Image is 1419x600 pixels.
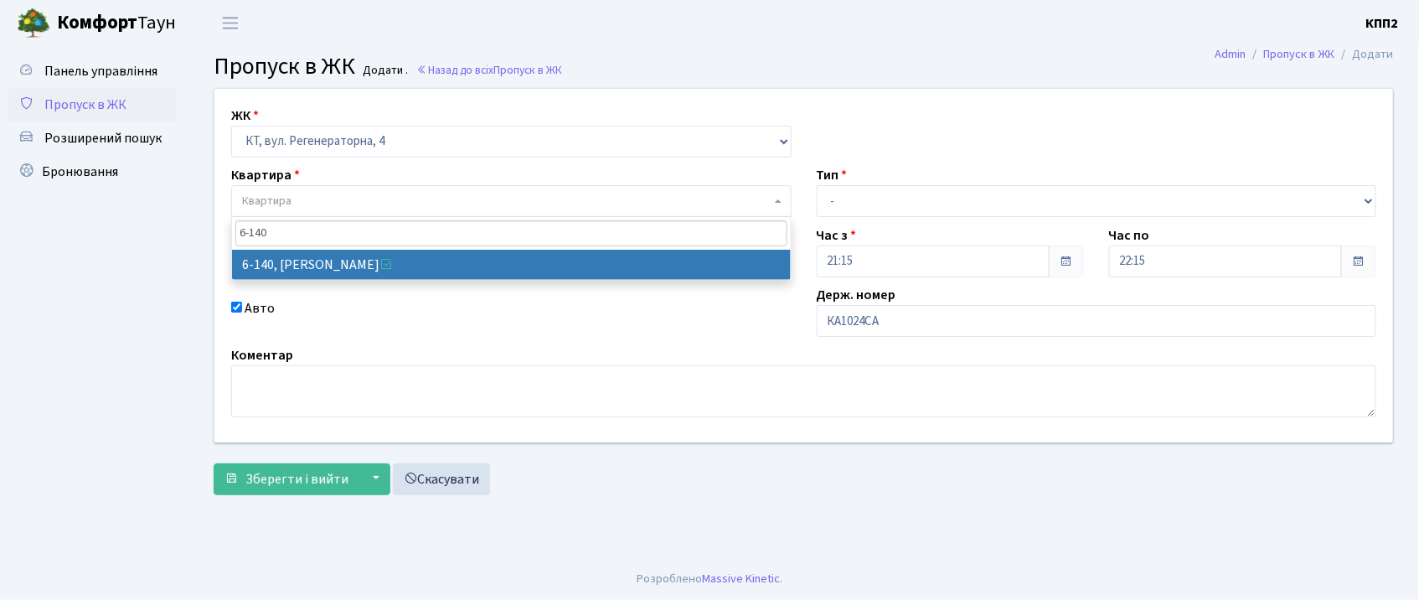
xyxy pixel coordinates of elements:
a: Admin [1215,45,1246,63]
span: Бронювання [42,163,118,181]
nav: breadcrumb [1190,37,1419,72]
label: Держ. номер [817,285,896,305]
li: Додати [1335,45,1394,64]
span: Пропуск в ЖК [493,62,562,78]
label: Тип [817,165,848,185]
a: Панель управління [8,54,176,88]
span: Пропуск в ЖК [214,49,355,83]
label: Час з [817,225,857,246]
label: ЖК [231,106,259,126]
span: Панель управління [44,62,157,80]
a: Скасувати [393,463,490,495]
a: Бронювання [8,155,176,189]
button: Зберегти і вийти [214,463,359,495]
span: Квартира [242,193,292,209]
label: Квартира [231,165,300,185]
a: Розширений пошук [8,122,176,155]
img: logo.png [17,7,50,40]
a: Назад до всіхПропуск в ЖК [416,62,562,78]
b: Комфорт [57,9,137,36]
small: Додати . [360,64,409,78]
button: Переключити навігацію [209,9,251,37]
span: Зберегти і вийти [245,470,348,489]
a: Пропуск в ЖК [8,88,176,122]
label: Авто [245,298,275,318]
a: Пропуск в ЖК [1264,45,1335,63]
span: Таун [57,9,176,38]
label: Коментар [231,345,293,365]
div: Розроблено . [637,570,782,588]
input: АА1234АА [817,305,1377,337]
b: КПП2 [1366,14,1399,33]
a: Massive Kinetic [702,570,780,587]
a: КПП2 [1366,13,1399,34]
li: 6-140, [PERSON_NAME] [232,250,791,280]
span: Розширений пошук [44,129,162,147]
label: Час по [1109,225,1150,246]
span: Пропуск в ЖК [44,96,126,114]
